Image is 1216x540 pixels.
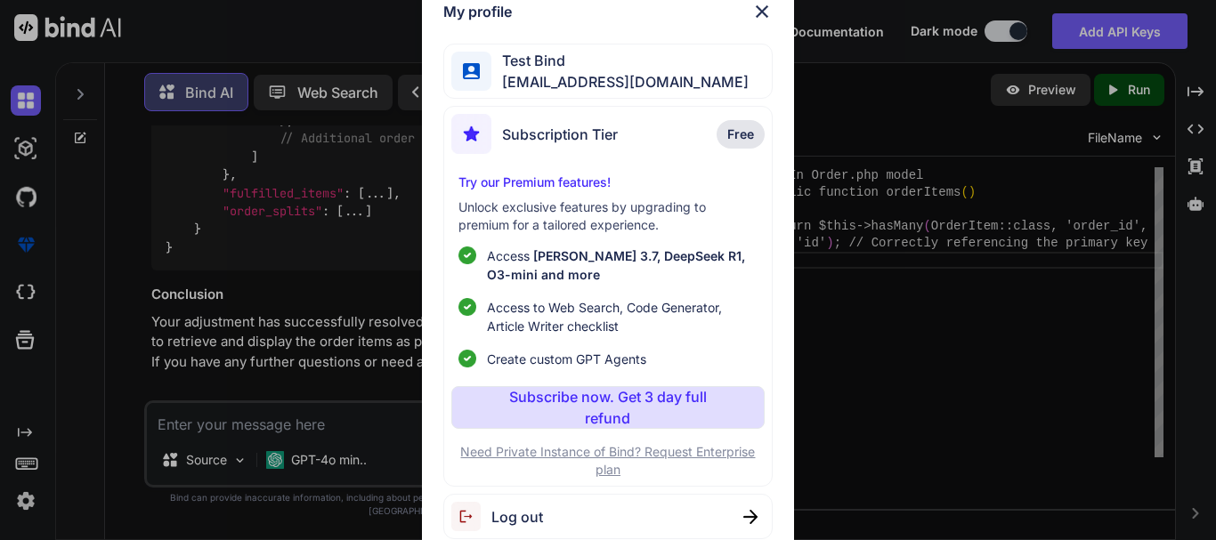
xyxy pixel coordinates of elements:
[487,248,745,282] span: [PERSON_NAME] 3.7, DeepSeek R1, O3-mini and more
[743,510,758,524] img: close
[491,50,749,71] span: Test Bind
[458,350,476,367] img: checklist
[451,443,764,479] p: Need Private Instance of Bind? Request Enterprise plan
[458,298,476,316] img: checklist
[502,124,618,145] span: Subscription Tier
[463,63,480,80] img: profile
[486,386,729,429] p: Subscribe now. Get 3 day full refund
[491,506,543,528] span: Log out
[451,386,764,429] button: Subscribe now. Get 3 day full refund
[727,125,754,143] span: Free
[751,1,773,22] img: close
[487,246,757,284] p: Access
[458,246,476,264] img: checklist
[443,1,512,22] h1: My profile
[458,173,757,191] p: Try our Premium features!
[487,350,646,368] span: Create custom GPT Agents
[458,198,757,234] p: Unlock exclusive features by upgrading to premium for a tailored experience.
[451,502,491,531] img: logout
[487,298,757,335] span: Access to Web Search, Code Generator, Article Writer checklist
[451,114,491,154] img: subscription
[491,71,749,93] span: [EMAIL_ADDRESS][DOMAIN_NAME]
